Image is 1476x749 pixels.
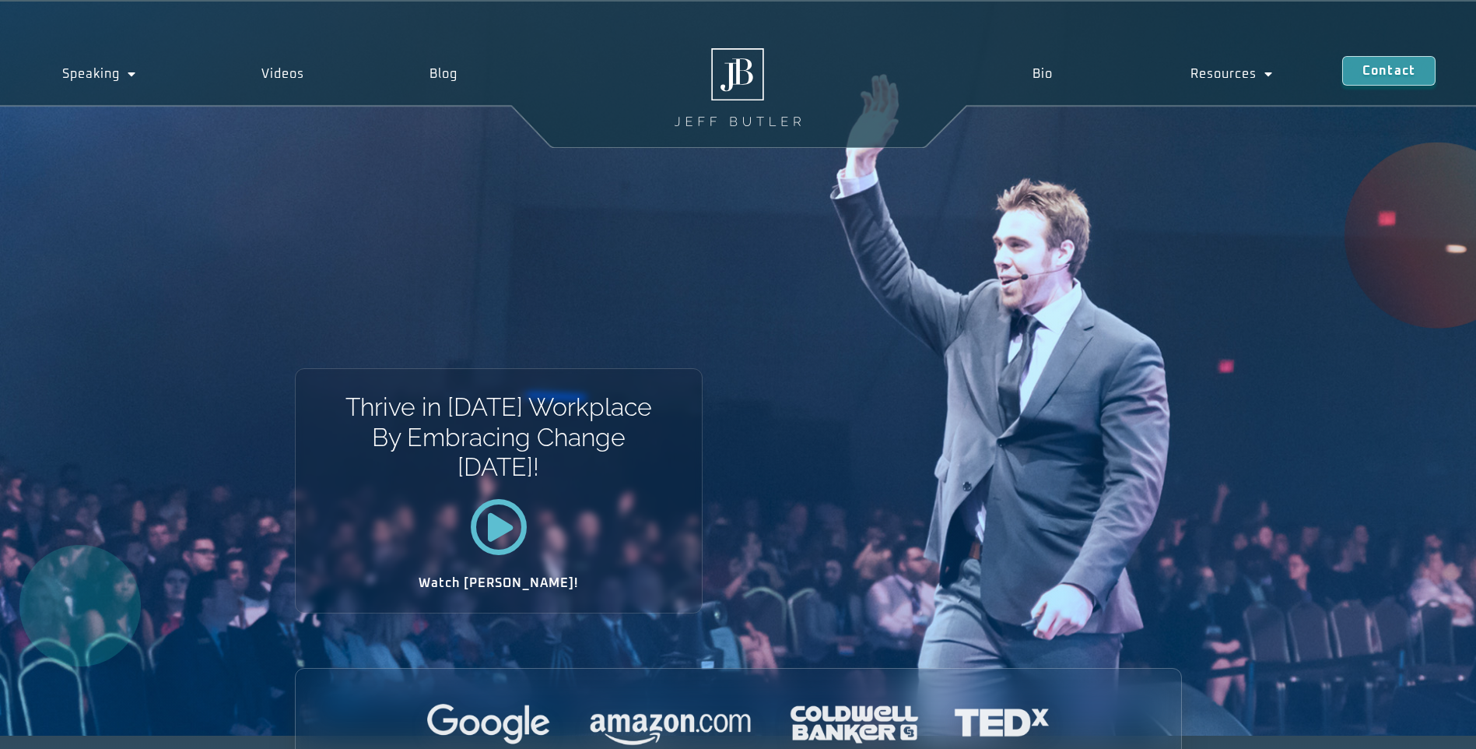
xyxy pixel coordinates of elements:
h1: Thrive in [DATE] Workplace By Embracing Change [DATE]! [344,392,653,482]
a: Blog [367,56,521,92]
a: Resources [1122,56,1342,92]
h2: Watch [PERSON_NAME]! [350,577,647,589]
a: Contact [1342,56,1436,86]
span: Contact [1362,65,1415,77]
a: Videos [199,56,367,92]
nav: Menu [963,56,1342,92]
a: Bio [963,56,1121,92]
